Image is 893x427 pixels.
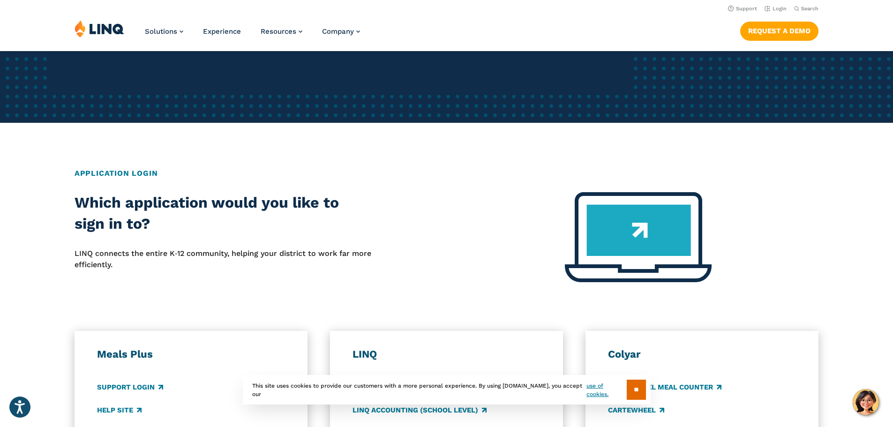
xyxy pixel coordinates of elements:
button: Open Search Bar [794,5,818,12]
a: use of cookies. [586,382,626,398]
a: Request a Demo [740,22,818,40]
nav: Primary Navigation [145,20,360,51]
a: Company [322,27,360,36]
button: Hello, have a question? Let’s chat. [853,389,879,415]
a: CARTEWHEEL Meal Counter [608,382,721,392]
span: Search [801,6,818,12]
h2: Application Login [75,168,818,179]
h3: Colyar [608,348,796,361]
img: LINQ | K‑12 Software [75,20,124,37]
a: Support [728,6,757,12]
span: Resources [261,27,296,36]
a: Resources [261,27,302,36]
nav: Button Navigation [740,20,818,40]
span: Solutions [145,27,177,36]
a: Experience [203,27,241,36]
h2: Which application would you like to sign in to? [75,192,372,235]
a: Login [765,6,787,12]
h3: Meals Plus [97,348,285,361]
div: This site uses cookies to provide our customers with a more personal experience. By using [DOMAIN... [243,375,651,405]
p: LINQ connects the entire K‑12 community, helping your district to work far more efficiently. [75,248,372,271]
span: Company [322,27,354,36]
a: Solutions [145,27,183,36]
a: Support Login [97,382,163,392]
h3: LINQ [353,348,541,361]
